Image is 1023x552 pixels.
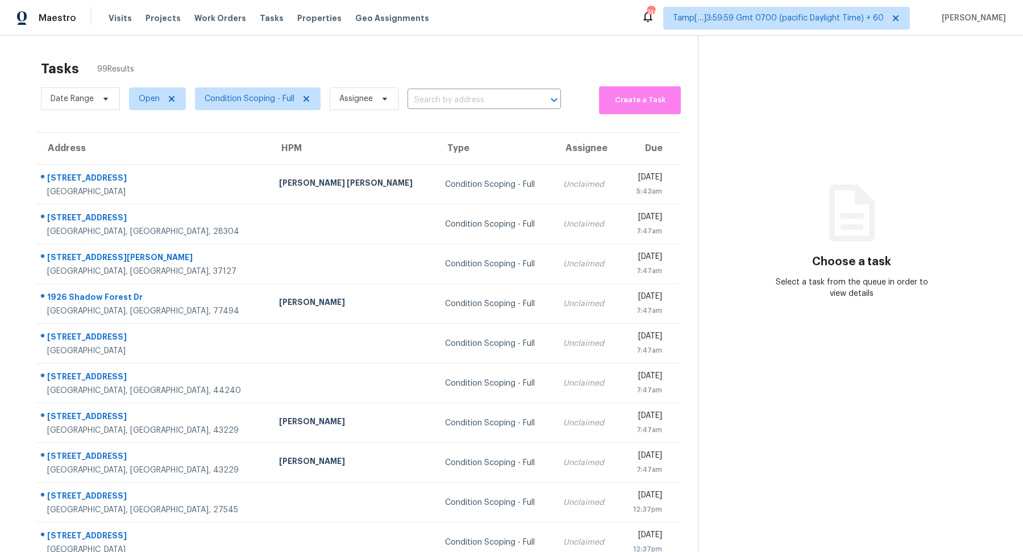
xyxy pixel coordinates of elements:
[563,537,610,548] div: Unclaimed
[47,226,261,237] div: [GEOGRAPHIC_DATA], [GEOGRAPHIC_DATA], 28304
[563,378,610,389] div: Unclaimed
[563,338,610,349] div: Unclaimed
[279,296,427,311] div: [PERSON_NAME]
[47,345,261,357] div: [GEOGRAPHIC_DATA]
[563,298,610,310] div: Unclaimed
[36,133,270,165] th: Address
[445,258,545,270] div: Condition Scoping - Full
[260,14,284,22] span: Tasks
[563,258,610,270] div: Unclaimed
[194,12,246,24] span: Work Orders
[628,172,662,186] div: [DATE]
[937,12,1006,24] span: [PERSON_NAME]
[563,179,610,190] div: Unclaimed
[47,172,261,186] div: [STREET_ADDRESS]
[97,64,134,75] span: 99 Results
[628,450,662,464] div: [DATE]
[628,186,662,197] div: 5:43am
[47,266,261,277] div: [GEOGRAPHIC_DATA], [GEOGRAPHIC_DATA], 37127
[47,186,261,198] div: [GEOGRAPHIC_DATA]
[628,410,662,424] div: [DATE]
[47,465,261,476] div: [GEOGRAPHIC_DATA], [GEOGRAPHIC_DATA], 43229
[445,417,545,429] div: Condition Scoping - Full
[339,93,373,104] span: Assignee
[47,490,261,504] div: [STREET_ADDRESS]
[39,12,76,24] span: Maestro
[563,219,610,230] div: Unclaimed
[445,298,545,310] div: Condition Scoping - Full
[109,12,132,24] span: Visits
[673,12,884,24] span: Tamp[…]3:59:59 Gmt 0700 (pacific Daylight Time) + 60
[47,425,261,436] div: [GEOGRAPHIC_DATA], [GEOGRAPHIC_DATA], 43229
[279,177,427,191] div: [PERSON_NAME] [PERSON_NAME]
[445,338,545,349] div: Condition Scoping - Full
[445,457,545,469] div: Condition Scoping - Full
[279,416,427,430] div: [PERSON_NAME]
[445,378,545,389] div: Condition Scoping - Full
[563,497,610,508] div: Unclaimed
[628,291,662,305] div: [DATE]
[628,225,662,237] div: 7:47am
[563,417,610,429] div: Unclaimed
[628,504,662,515] div: 12:37pm
[812,256,891,267] h3: Choose a task
[47,291,261,306] div: 1926 Shadow Forest Dr
[47,331,261,345] div: [STREET_ADDRESS]
[145,12,181,24] span: Projects
[47,411,261,425] div: [STREET_ADDRESS]
[205,93,294,104] span: Condition Scoping - Full
[47,385,261,396] div: [GEOGRAPHIC_DATA], [GEOGRAPHIC_DATA], 44240
[47,212,261,226] div: [STREET_ADDRESS]
[628,370,662,384] div: [DATE]
[297,12,342,24] span: Properties
[546,92,562,108] button: Open
[445,537,545,548] div: Condition Scoping - Full
[628,424,662,436] div: 7:47am
[47,252,261,266] div: [STREET_ADDRESS][PERSON_NAME]
[628,251,662,265] div: [DATE]
[47,371,261,385] div: [STREET_ADDRESS]
[628,464,662,475] div: 7:47am
[628,331,662,345] div: [DATE]
[139,93,160,104] span: Open
[628,490,662,504] div: [DATE]
[628,345,662,356] div: 7:47am
[554,133,619,165] th: Assignee
[599,86,681,114] button: Create a Task
[47,450,261,465] div: [STREET_ADDRESS]
[628,529,662,543] div: [DATE]
[270,133,436,165] th: HPM
[605,94,675,107] span: Create a Task
[445,497,545,508] div: Condition Scoping - Full
[563,457,610,469] div: Unclaimed
[775,277,929,299] div: Select a task from the queue in order to view details
[628,211,662,225] div: [DATE]
[279,455,427,470] div: [PERSON_NAME]
[47,504,261,516] div: [GEOGRAPHIC_DATA], [GEOGRAPHIC_DATA], 27545
[41,63,79,74] h2: Tasks
[445,179,545,190] div: Condition Scoping - Full
[51,93,94,104] span: Date Range
[619,133,680,165] th: Due
[628,384,662,396] div: 7:47am
[47,530,261,544] div: [STREET_ADDRESS]
[628,305,662,316] div: 7:47am
[628,265,662,277] div: 7:47am
[407,91,529,109] input: Search by address
[47,306,261,317] div: [GEOGRAPHIC_DATA], [GEOGRAPHIC_DATA], 77494
[355,12,429,24] span: Geo Assignments
[647,7,655,18] div: 746
[436,133,554,165] th: Type
[445,219,545,230] div: Condition Scoping - Full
